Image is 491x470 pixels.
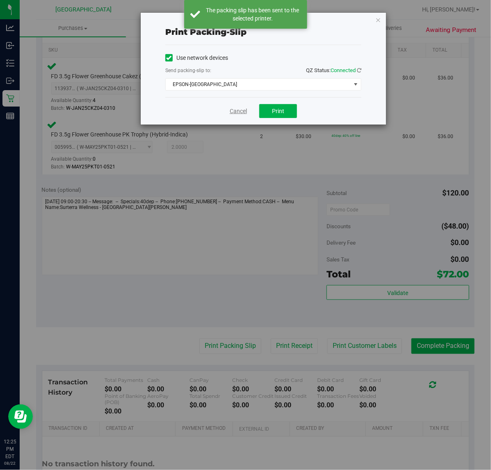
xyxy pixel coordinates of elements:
iframe: Resource center [8,404,33,429]
span: EPSON-[GEOGRAPHIC_DATA] [166,79,351,90]
label: Use network devices [165,54,228,62]
a: Cancel [230,107,247,116]
span: Connected [331,67,356,73]
label: Send packing-slip to: [165,67,211,74]
span: Print packing-slip [165,27,247,37]
button: Print [259,104,297,118]
span: Print [272,108,284,114]
span: QZ Status: [306,67,361,73]
div: The packing slip has been sent to the selected printer. [205,6,301,23]
span: select [351,79,361,90]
